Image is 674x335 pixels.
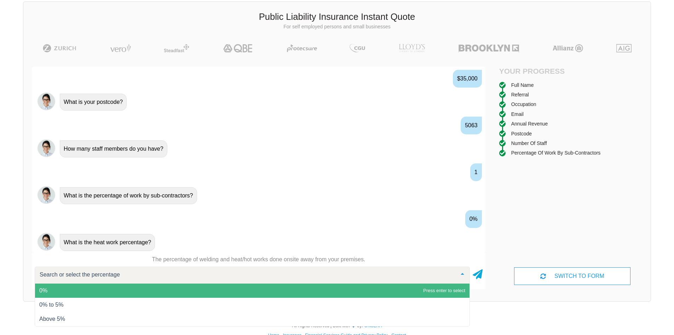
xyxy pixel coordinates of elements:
[511,110,524,118] div: Email
[60,234,155,251] div: What is the heat work percentage?
[511,139,547,147] div: Number of staff
[549,44,587,52] img: Allianz | Public Liability Insurance
[511,130,532,138] div: Postcode
[284,44,320,52] img: Protecsure | Public Liability Insurance
[347,44,368,52] img: CGU | Public Liability Insurance
[38,93,55,110] img: Chatbot | PLI
[60,140,167,157] div: How many staff members do you have?
[38,186,55,204] img: Chatbot | PLI
[514,267,630,285] div: SWITCH TO FORM
[38,233,55,251] img: Chatbot | PLI
[465,210,482,228] div: 0%
[456,44,522,52] img: Brooklyn | Public Liability Insurance
[511,120,548,128] div: Annual Revenue
[470,163,482,181] div: 1
[29,11,645,23] h3: Public Liability Insurance Instant Quote
[29,23,645,30] p: For self employed persons and small businesses
[511,91,529,99] div: Referral
[60,94,127,111] div: What is your postcode?
[461,117,482,134] div: 5063
[38,271,455,278] input: Search or select the percentage
[39,316,65,322] span: Above 5%
[613,44,634,52] img: AIG | Public Liability Insurance
[511,149,601,157] div: Percentage of work by sub-contractors
[395,44,429,52] img: LLOYD's | Public Liability Insurance
[511,81,534,89] div: Full Name
[453,70,482,88] div: $35,000
[107,44,134,52] img: Vero | Public Liability Insurance
[32,256,485,263] p: The percentage of welding and heat/hot works done onsite away from your premises.
[161,44,192,52] img: Steadfast | Public Liability Insurance
[40,44,80,52] img: Zurich | Public Liability Insurance
[39,302,63,308] span: 0% to 5%
[499,67,572,76] h4: Your Progress
[38,139,55,157] img: Chatbot | PLI
[219,44,257,52] img: QBE | Public Liability Insurance
[60,187,197,204] div: What is the percentage of work by sub-contractors?
[39,287,47,294] span: 0%
[511,100,536,108] div: Occupation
